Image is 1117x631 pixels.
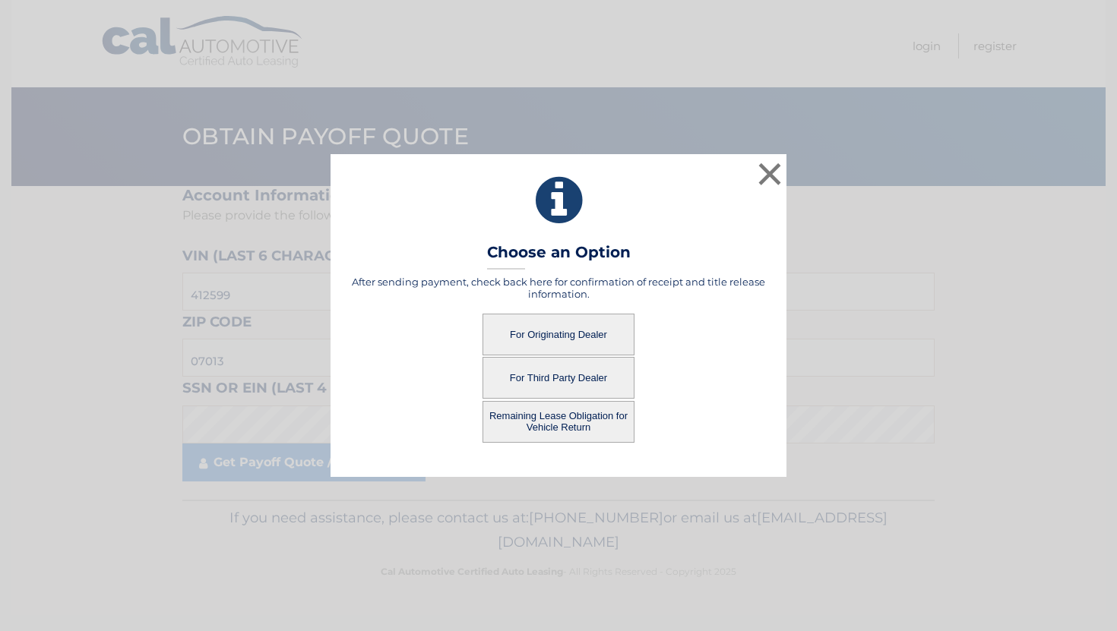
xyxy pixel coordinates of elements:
[483,401,634,443] button: Remaining Lease Obligation for Vehicle Return
[483,314,634,355] button: For Originating Dealer
[350,276,767,300] h5: After sending payment, check back here for confirmation of receipt and title release information.
[483,357,634,399] button: For Third Party Dealer
[487,243,631,270] h3: Choose an Option
[755,159,785,189] button: ×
